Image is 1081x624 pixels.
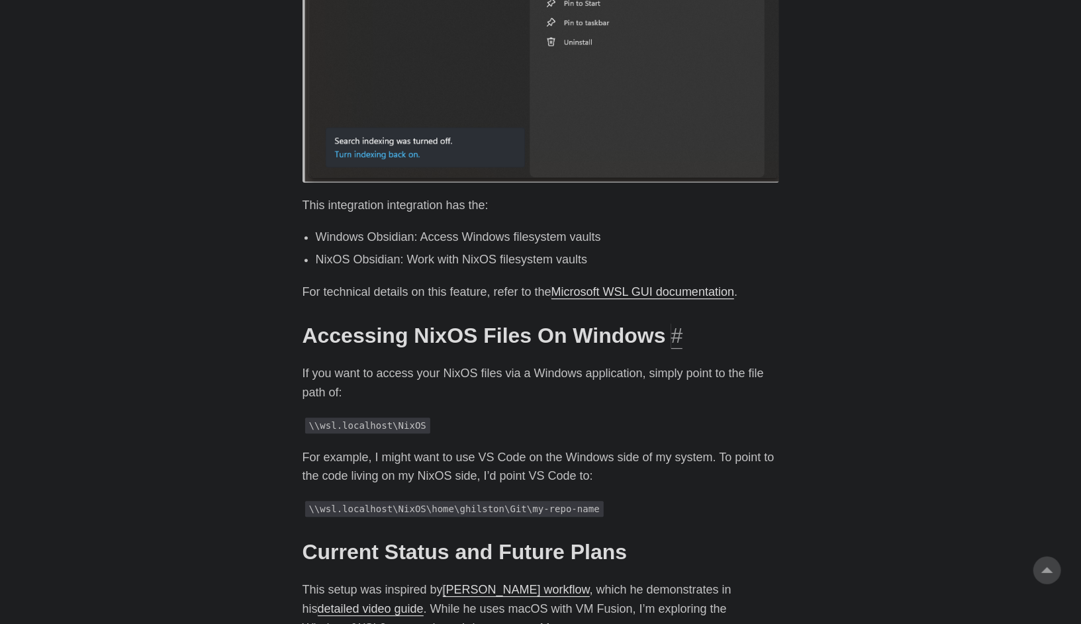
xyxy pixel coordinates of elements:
code: \\wsl.localhost\NixOS\home\ghilston\Git\my-repo-name [305,501,604,517]
p: For example, I might want to use VS Code on the Windows side of my system. To point to the code l... [303,448,779,486]
p: If you want to access your NixOS files via a Windows application, simply point to the file path of: [303,364,779,402]
p: This integration integration has the: [303,196,779,215]
li: NixOS Obsidian: Work with NixOS filesystem vaults [316,250,779,269]
code: \\wsl.localhost\NixOS [305,418,430,433]
li: Windows Obsidian: Access Windows filesystem vaults [316,228,779,247]
a: # [671,323,683,348]
h2: Accessing NixOS Files On Windows [303,323,779,348]
a: Microsoft WSL GUI documentation [551,285,734,298]
a: detailed video guide [318,602,424,615]
a: [PERSON_NAME] workflow [443,583,590,596]
h2: Current Status and Future Plans [303,539,779,564]
a: go to top [1033,557,1061,584]
p: For technical details on this feature, refer to the . [303,283,779,302]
